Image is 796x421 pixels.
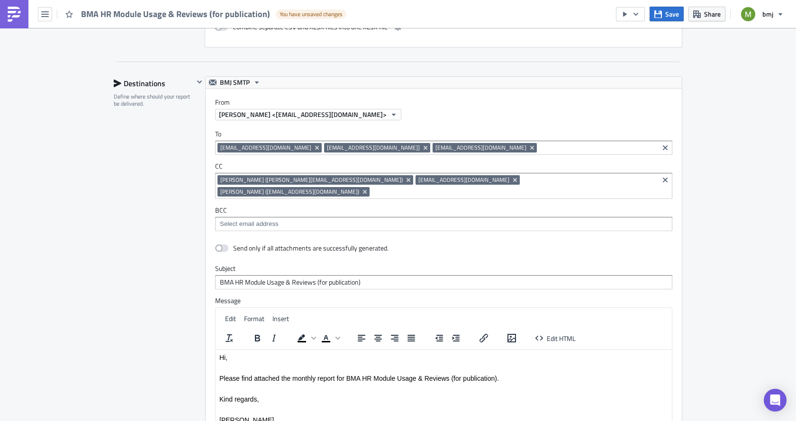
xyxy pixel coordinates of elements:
[266,331,282,345] button: Italic
[660,174,671,186] button: Clear selected items
[114,76,194,90] div: Destinations
[220,176,403,184] span: [PERSON_NAME] ([PERSON_NAME][EMAIL_ADDRESS][DOMAIN_NAME])
[114,93,194,107] div: Define where should your report be delivered.
[7,7,22,22] img: PushMetrics
[665,9,679,19] span: Save
[403,331,419,345] button: Justify
[735,4,789,25] button: bmj
[650,7,684,21] button: Save
[215,130,672,138] label: To
[215,206,672,215] label: BCC
[511,175,520,185] button: Remove Tag
[280,10,343,18] span: You have unsaved changes
[215,109,401,120] button: [PERSON_NAME] <[EMAIL_ADDRESS][DOMAIN_NAME]>
[215,296,672,305] label: Message
[249,331,265,345] button: Bold
[81,9,271,19] span: BMA HR Module Usage & Reviews (for publication)
[370,331,386,345] button: Align center
[387,331,403,345] button: Align right
[528,143,537,152] button: Remove Tag
[740,6,756,22] img: Avatar
[220,188,359,196] span: [PERSON_NAME] ([EMAIL_ADDRESS][DOMAIN_NAME])
[215,98,682,107] label: From
[762,9,773,19] span: bmj
[220,144,311,152] span: [EMAIL_ADDRESS][DOMAIN_NAME]
[313,143,322,152] button: Remove Tag
[476,331,492,345] button: Insert/edit link
[547,333,576,343] span: Edit HTML
[504,331,520,345] button: Insert/edit image
[294,331,317,345] div: Background color
[448,331,464,345] button: Increase indent
[405,175,413,185] button: Remove Tag
[272,314,289,323] span: Insert
[764,389,787,412] div: Open Intercom Messenger
[215,264,672,273] label: Subject
[219,109,387,119] span: [PERSON_NAME] <[EMAIL_ADDRESS][DOMAIN_NAME]>
[418,176,509,184] span: [EMAIL_ADDRESS][DOMAIN_NAME]
[435,144,526,152] span: [EMAIL_ADDRESS][DOMAIN_NAME]
[318,331,342,345] div: Text color
[217,219,669,229] input: Select em ail add ress
[688,7,725,21] button: Share
[215,162,672,170] label: CC
[221,331,237,345] button: Clear formatting
[353,331,370,345] button: Align left
[660,142,671,153] button: Clear selected items
[361,187,370,197] button: Remove Tag
[220,77,250,88] span: BMJ SMTP
[225,314,236,323] span: Edit
[206,77,264,88] button: BMJ SMTP
[532,331,579,345] button: Edit HTML
[233,244,389,252] div: Send only if all attachments are successfully generated.
[422,143,430,152] button: Remove Tag
[194,76,205,88] button: Hide content
[244,314,264,323] span: Format
[704,9,721,19] span: Share
[431,331,447,345] button: Decrease indent
[327,144,420,152] span: [EMAIL_ADDRESS][DOMAIN_NAME]]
